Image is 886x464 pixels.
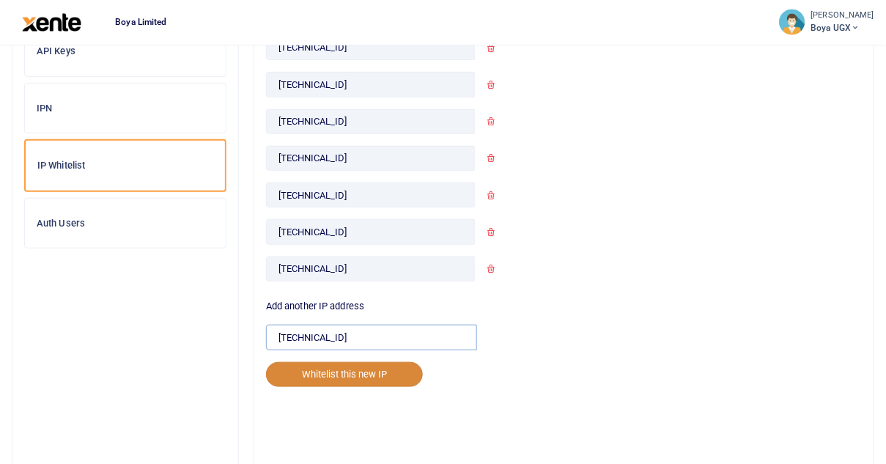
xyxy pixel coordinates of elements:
button: Whitelist this new IP [266,362,423,387]
h6: IP Whitelist [37,160,213,172]
a: profile-user [PERSON_NAME] Boya UGX [779,9,874,35]
a: IP Whitelist [24,139,226,192]
h6: Auth Users [37,218,214,229]
h6: IPN [37,103,214,114]
small: [PERSON_NAME] [811,10,874,22]
a: logo-large logo-large [22,16,81,27]
a: IPN [24,83,226,134]
label: Add another IP address [266,299,364,314]
a: API Keys [24,26,226,77]
img: profile-user [779,9,805,35]
h6: API Keys [37,45,214,57]
a: Auth Users [24,198,226,249]
input: Enter a new IP address to whitelist [266,325,477,350]
span: Boya Limited [109,15,172,29]
span: Boya UGX [811,21,874,34]
img: logo-large [22,13,81,32]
